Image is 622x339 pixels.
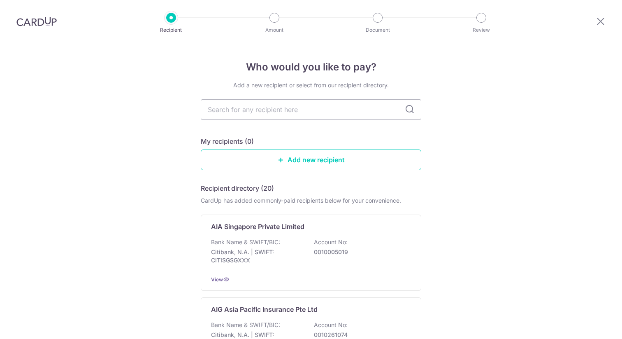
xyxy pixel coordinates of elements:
p: Bank Name & SWIFT/BIC: [211,238,280,246]
p: 0010005019 [314,248,406,256]
img: CardUp [16,16,57,26]
p: 0010261074 [314,331,406,339]
a: Add new recipient [201,150,421,170]
p: Citibank, N.A. | SWIFT: CITISGSGXXX [211,248,303,264]
h5: My recipients (0) [201,136,254,146]
p: Bank Name & SWIFT/BIC: [211,321,280,329]
p: Document [347,26,408,34]
p: Review [451,26,512,34]
input: Search for any recipient here [201,99,421,120]
h4: Who would you like to pay? [201,60,421,75]
p: Amount [244,26,305,34]
p: Account No: [314,238,348,246]
p: AIA Singapore Private Limited [211,222,304,231]
p: Recipient [141,26,202,34]
a: View [211,276,223,283]
h5: Recipient directory (20) [201,183,274,193]
p: AIG Asia Pacific Insurance Pte Ltd [211,304,318,314]
div: CardUp has added commonly-paid recipients below for your convenience. [201,196,421,205]
p: Account No: [314,321,348,329]
div: Add a new recipient or select from our recipient directory. [201,81,421,89]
